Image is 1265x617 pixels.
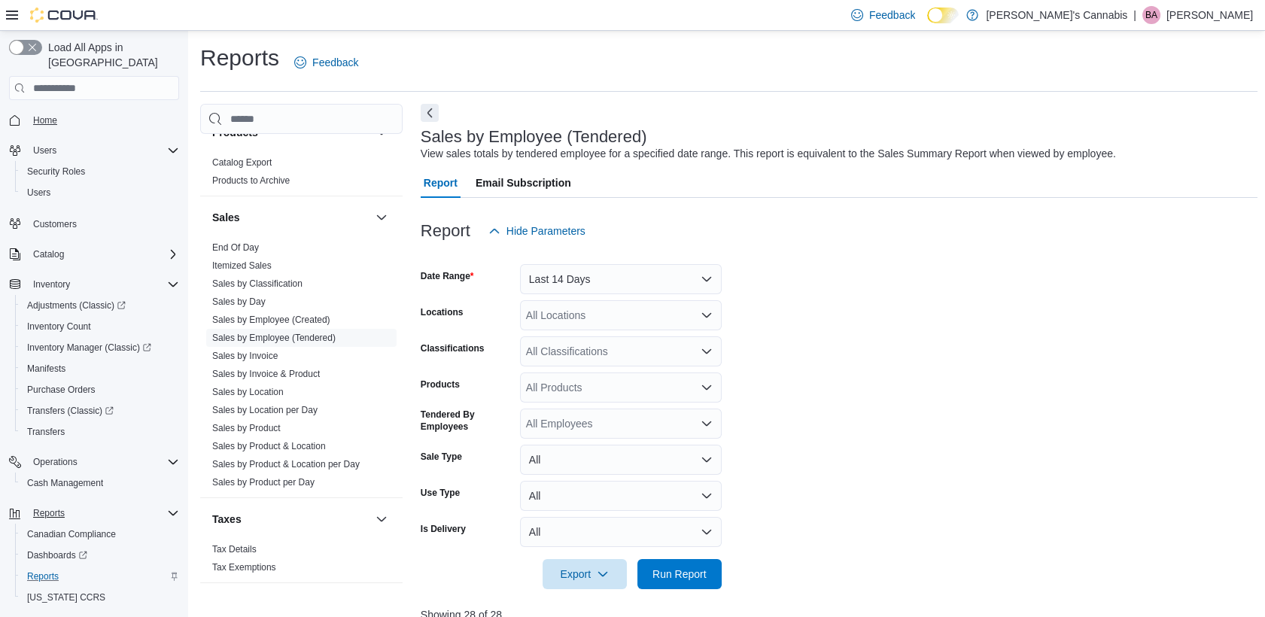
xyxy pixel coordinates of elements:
span: Export [552,559,618,589]
span: Adjustments (Classic) [27,299,126,312]
h3: Sales by Employee (Tendered) [421,128,647,146]
a: Adjustments (Classic) [15,295,185,316]
span: Sales by Product & Location per Day [212,458,360,470]
span: Catalog Export [212,157,272,169]
a: Sales by Product & Location [212,441,326,451]
button: Home [3,109,185,131]
a: Sales by Invoice [212,351,278,361]
span: Transfers [21,423,179,441]
span: Cash Management [27,477,103,489]
span: Feedback [869,8,915,23]
a: Products to Archive [212,175,290,186]
span: Cash Management [21,474,179,492]
a: Itemized Sales [212,260,272,271]
div: Taxes [200,540,403,582]
span: Canadian Compliance [21,525,179,543]
span: Inventory [33,278,70,290]
a: Reports [21,567,65,585]
a: Adjustments (Classic) [21,296,132,315]
button: Hide Parameters [482,216,591,246]
a: Inventory Count [21,318,97,336]
label: Is Delivery [421,523,466,535]
label: Locations [421,306,464,318]
button: All [520,517,722,547]
a: Catalog Export [212,157,272,168]
button: Next [421,104,439,122]
a: Sales by Day [212,296,266,307]
span: Sales by Product [212,422,281,434]
a: Transfers (Classic) [21,402,120,420]
button: Security Roles [15,161,185,182]
span: Customers [33,218,77,230]
span: Transfers (Classic) [27,405,114,417]
a: Sales by Classification [212,278,303,289]
span: BA [1145,6,1157,24]
button: Customers [3,212,185,234]
button: Canadian Compliance [15,524,185,545]
a: Sales by Invoice & Product [212,369,320,379]
span: Manifests [21,360,179,378]
button: Manifests [15,358,185,379]
div: Brandon Arrigo [1142,6,1160,24]
a: Canadian Compliance [21,525,122,543]
h3: Taxes [212,512,242,527]
label: Date Range [421,270,474,282]
button: Users [3,140,185,161]
label: Use Type [421,487,460,499]
span: Sales by Location per Day [212,404,318,416]
a: Dashboards [15,545,185,566]
button: Inventory Count [15,316,185,337]
button: Sales [373,208,391,226]
button: Operations [27,453,84,471]
button: Cash Management [15,473,185,494]
span: Sales by Employee (Tendered) [212,332,336,344]
button: Transfers [15,421,185,442]
span: Users [27,187,50,199]
span: Inventory Manager (Classic) [27,342,151,354]
p: [PERSON_NAME]'s Cannabis [986,6,1127,24]
span: Operations [27,453,179,471]
span: Inventory Count [21,318,179,336]
span: Run Report [652,567,707,582]
span: Transfers [27,426,65,438]
span: Washington CCRS [21,588,179,606]
button: [US_STATE] CCRS [15,587,185,608]
span: Manifests [27,363,65,375]
a: Sales by Product per Day [212,477,315,488]
button: Open list of options [701,345,713,357]
button: Sales [212,210,369,225]
span: Sales by Employee (Created) [212,314,330,326]
button: All [520,445,722,475]
span: Dashboards [27,549,87,561]
button: Reports [3,503,185,524]
button: Users [27,141,62,160]
button: All [520,481,722,511]
a: Users [21,184,56,202]
span: Purchase Orders [27,384,96,396]
span: Reports [33,507,65,519]
a: [US_STATE] CCRS [21,588,111,606]
span: Users [21,184,179,202]
span: Operations [33,456,78,468]
button: Catalog [3,244,185,265]
a: Inventory Manager (Classic) [15,337,185,358]
span: Transfers (Classic) [21,402,179,420]
div: Sales [200,239,403,497]
span: Tax Exemptions [212,561,276,573]
button: Open list of options [701,381,713,394]
span: Inventory Count [27,321,91,333]
span: Itemized Sales [212,260,272,272]
button: Export [543,559,627,589]
span: Sales by Day [212,296,266,308]
button: Last 14 Days [520,264,722,294]
div: Products [200,153,403,196]
label: Products [421,378,460,391]
span: Users [27,141,179,160]
h3: Sales [212,210,240,225]
div: View sales totals by tendered employee for a specified date range. This report is equivalent to t... [421,146,1116,162]
button: Reports [27,504,71,522]
span: Users [33,144,56,157]
button: Run Report [637,559,722,589]
button: Operations [3,451,185,473]
button: Catalog [27,245,70,263]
